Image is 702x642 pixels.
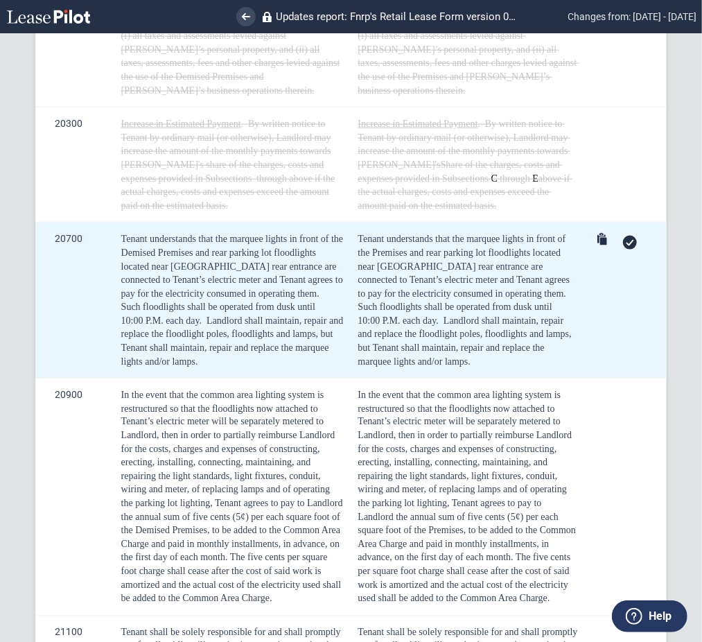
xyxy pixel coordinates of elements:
[568,11,697,22] span: Changes from: [DATE] - [DATE]
[121,119,241,129] span: Increase in Estimated Payment
[55,223,82,254] span: 20700
[491,173,498,184] a: C
[358,31,545,55] span: all taxes and assessments levied against [PERSON_NAME]’s personal property, and (ii)
[241,119,244,129] span: .
[358,44,579,96] span: all taxes, assessments, fees and other charges levied against the use of the Premises and [PERSON...
[121,390,343,604] span: In the event that the common area lighting system is restructured so that the floodlights now att...
[276,10,518,23] span: Updates report: Fnrp's Retail Lease Form version 00032
[358,390,578,604] span: In the event that the common area lighting system is restructured so that the floodlights now att...
[121,302,315,326] span: Such floodlights shall be operated from dusk until 10:00
[358,315,574,367] span: Landlord shall maintain, repair and replace the floodlight poles, floodlights and lamps, but Tena...
[256,173,287,184] span: through
[121,31,308,55] span: all taxes and assessments levied against [PERSON_NAME]’s personal property, and (ii)
[612,600,687,632] button: Help
[121,315,344,367] span: Landlord shall maintain, repair and replace the floodlight poles, floodlights and lamps, but Tena...
[383,315,439,326] span: P.M. each day.
[121,173,335,211] span: above if the actual charges, costs and expenses exceed the amount paid on the estimated basis.
[146,315,202,326] span: P.M. each day.
[358,119,571,183] span: By written notice to Tenant by ordinary mail (or otherwise), Landlord may increase the amount of ...
[441,159,446,170] span: S
[55,107,82,139] span: 20300
[478,119,481,129] span: .
[358,302,555,326] span: Such floodlights shall be operated from dusk until 10:00
[121,44,340,96] span: all taxes, assessments, fees and other charges levied against the use of the Demised Premises and...
[533,173,539,184] a: E
[358,119,478,129] span: Increase in Estimated Payment
[358,173,573,211] span: above if the actual charges, costs and expenses exceed the amount paid on the estimated basis.
[358,234,572,298] span: Tenant understands that the marquee lights in front of the Premises and rear parking lot floodlig...
[55,379,82,410] span: 20900
[500,173,530,184] span: through
[649,607,672,625] label: Help
[121,119,331,183] span: By written notice to Tenant by ordinary mail (or otherwise), Landlord may increase the amount of ...
[121,234,344,298] span: Tenant understands that the marquee lights in front of the Demised Premises and rear parking lot ...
